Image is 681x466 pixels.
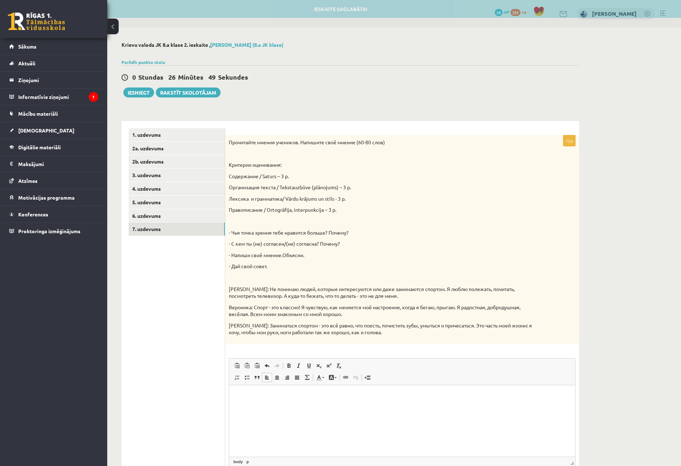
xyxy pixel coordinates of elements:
[229,206,540,214] p: Правописание / Ortogrāfija, interpunkcija – 3 p.
[272,373,282,382] a: Centre
[132,73,136,81] span: 0
[252,361,262,370] a: Paste from Word
[324,361,334,370] a: Superscript
[18,211,48,217] span: Konferences
[129,169,225,182] a: 3. uzdevums
[229,286,540,300] p: [PERSON_NAME]: Не понимаю людей, которые интересуются или даже занимаются спортом. Я люблю полежа...
[18,144,61,150] span: Digitālie materiāli
[9,122,98,139] a: [DEMOGRAPHIC_DATA]
[252,373,262,382] a: Block Quote
[232,459,244,465] a: body element
[129,128,225,141] a: 1. uzdevums
[18,127,74,134] span: [DEMOGRAPHIC_DATA]
[18,156,98,172] legend: Maksājumi
[129,209,225,222] a: 6. uzdevums
[129,196,225,209] a: 5. uzdevums
[292,373,302,382] a: Justify
[9,89,98,105] a: Informatīvie ziņojumi1
[229,173,540,180] p: Содержание / Saturs – 3 p.
[18,194,75,201] span: Motivācijas programma
[304,361,314,370] a: Underline (Ctrl+U)
[129,155,225,168] a: 2b. uzdevums
[18,72,98,88] legend: Ziņojumi
[294,361,304,370] a: Italic (Ctrl+I)
[210,41,283,48] a: [PERSON_NAME] (8.a JK klase)
[229,252,540,259] p: - Напиши своё мнение.Объясни.
[326,373,339,382] a: Background Colour
[122,42,579,48] h2: Krievu valoda JK 8.a klase 2. ieskaite ,
[129,222,225,236] a: 7. uzdevums
[563,135,576,146] p: 12p
[138,73,163,81] span: Stundas
[232,373,242,382] a: Insert/Remove Numbered List
[570,461,574,465] span: Drag to resize
[129,142,225,155] a: 2a. uzdevums
[9,139,98,155] a: Digitālie materiāli
[18,228,80,234] span: Proktoringa izmēģinājums
[178,73,203,81] span: Minūtes
[362,373,372,382] a: Insert Page Break for Printing
[9,72,98,88] a: Ziņojumi
[232,361,242,370] a: Paste (Ctrl+V)
[9,189,98,206] a: Motivācijas programma
[341,373,351,382] a: Link (Ctrl+K)
[18,89,98,105] legend: Informatīvie ziņojumi
[18,177,38,184] span: Atzīmes
[284,361,294,370] a: Bold (Ctrl+B)
[262,361,272,370] a: Undo (Ctrl+Z)
[302,373,312,382] a: Math
[229,240,540,247] p: - С кем ты (не) согласен/(не) согласна? Почему?
[229,304,540,318] p: Вероника: Спорт - это классно! Я чувствую, как меняется моё настроение, когда я бегаю, прыгаю. Я ...
[229,195,540,202] p: Лексика и грамматика/ Vārdu krājums un stils - 3 p.
[229,184,540,191] p: Организация текста / Tekstauzbūve (plānojums) – 3 p.
[123,87,154,97] button: Iesniegt
[229,139,540,146] p: Прочитайте мнения учеников. Напишите своё мнение (60-80 слов)
[9,105,98,122] a: Mācību materiāli
[18,43,36,50] span: Sākums
[9,172,98,189] a: Atzīmes
[314,361,324,370] a: Subscript
[9,38,98,55] a: Sākums
[18,110,58,117] span: Mācību materiāli
[242,361,252,370] a: Paste as plain text (Ctrl+Shift+V)
[89,92,98,102] i: 1
[156,87,221,97] a: Rakstīt skolotājam
[229,263,540,270] p: - Дай свой совет.
[262,373,272,382] a: Align Left
[229,322,540,336] p: [PERSON_NAME]: Заниматься спортом - это всё равно, что поесть, почистить зубы, умыться и причесат...
[334,361,344,370] a: Remove Format
[314,373,326,382] a: Text Colour
[351,373,361,382] a: Unlink
[229,161,540,169] p: Критерии оценивания:
[122,59,165,65] a: Parādīt punktu skalu
[229,229,540,236] p: - Чья точка зрения тебе нравится больше? Почему?
[9,55,98,71] a: Aktuāli
[168,73,176,81] span: 26
[218,73,248,81] span: Sekundes
[129,182,225,195] a: 4. uzdevums
[272,361,282,370] a: Redo (Ctrl+Y)
[242,373,252,382] a: Insert/Remove Bulleted List
[208,73,216,81] span: 49
[9,223,98,239] a: Proktoringa izmēģinājums
[245,459,250,465] a: p element
[229,385,575,457] iframe: Rich Text Editor, wiswyg-editor-user-answer-47024807968540
[18,60,35,66] span: Aktuāli
[9,206,98,222] a: Konferences
[8,12,65,30] a: Rīgas 1. Tālmācības vidusskola
[282,373,292,382] a: Align Right
[9,156,98,172] a: Maksājumi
